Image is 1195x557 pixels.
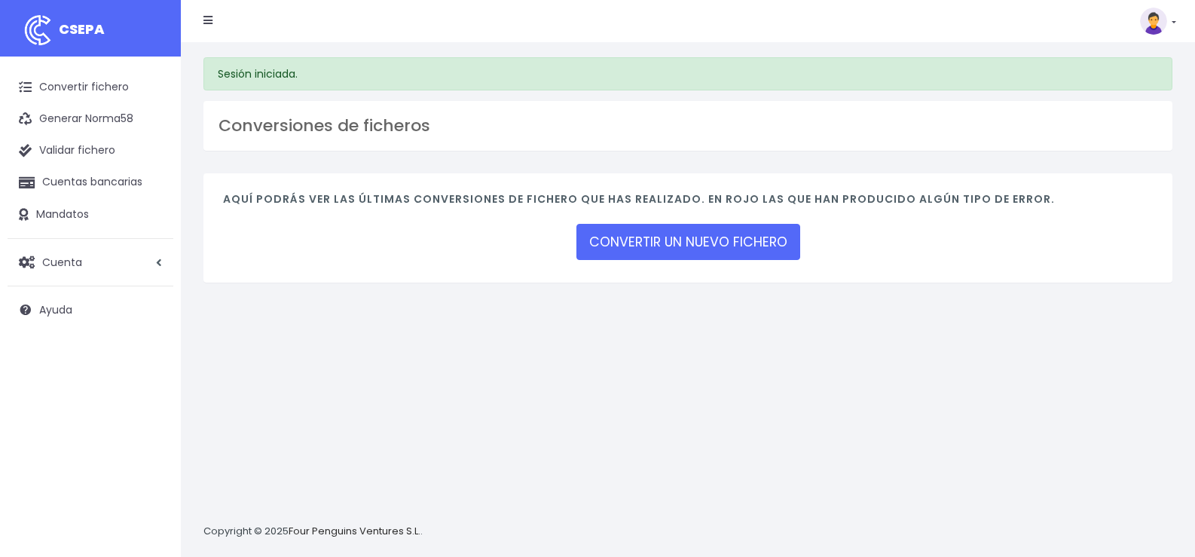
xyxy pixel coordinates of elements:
[8,135,173,167] a: Validar fichero
[19,11,57,49] img: logo
[1140,8,1167,35] img: profile
[8,294,173,326] a: Ayuda
[223,193,1153,213] h4: Aquí podrás ver las últimas conversiones de fichero que has realizado. En rojo las que han produc...
[203,524,423,540] p: Copyright © 2025 .
[8,72,173,103] a: Convertir fichero
[219,116,1157,136] h3: Conversiones de ficheros
[8,246,173,278] a: Cuenta
[8,103,173,135] a: Generar Norma58
[42,254,82,269] span: Cuenta
[8,167,173,198] a: Cuentas bancarias
[576,224,800,260] a: CONVERTIR UN NUEVO FICHERO
[59,20,105,38] span: CSEPA
[289,524,420,538] a: Four Penguins Ventures S.L.
[8,199,173,231] a: Mandatos
[39,302,72,317] span: Ayuda
[203,57,1172,90] div: Sesión iniciada.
